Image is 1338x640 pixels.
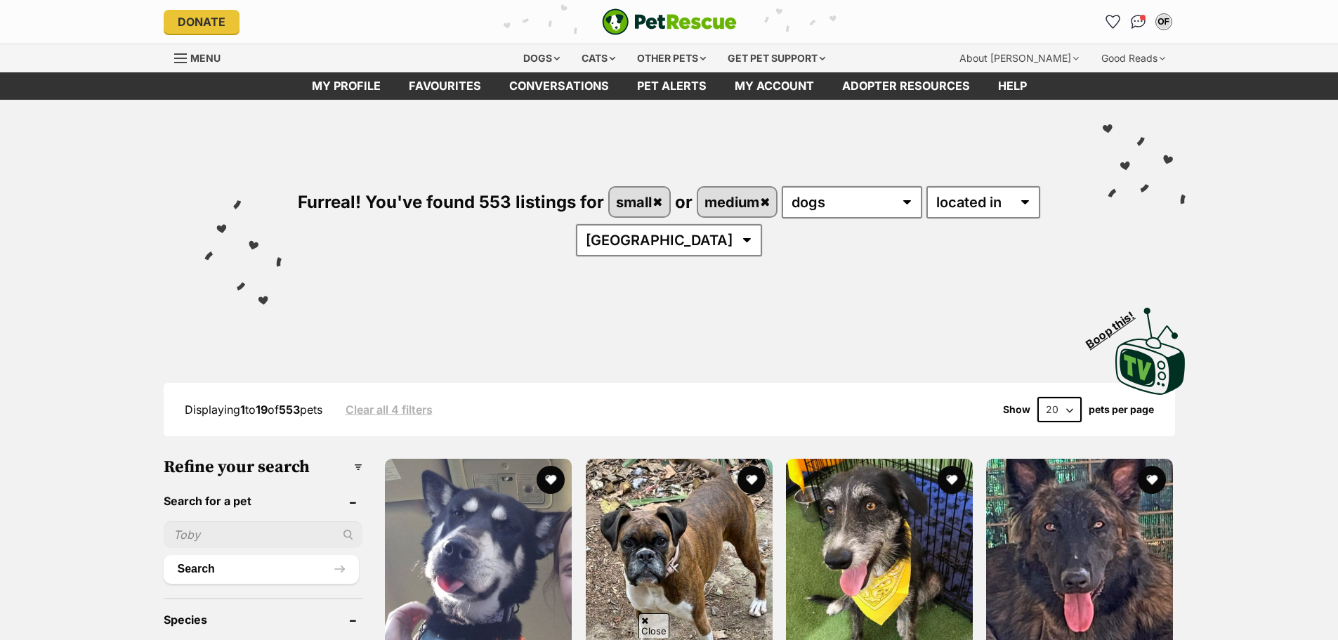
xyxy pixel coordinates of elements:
[828,72,984,100] a: Adopter resources
[174,44,230,70] a: Menu
[495,72,623,100] a: conversations
[164,457,363,477] h3: Refine your search
[298,72,395,100] a: My profile
[1131,15,1146,29] img: chat-41dd97257d64d25036548639549fe6c8038ab92f7586957e7f3b1b290dea8141.svg
[190,52,221,64] span: Menu
[164,555,360,583] button: Search
[572,44,625,72] div: Cats
[627,44,716,72] div: Other pets
[1127,11,1150,33] a: Conversations
[1115,308,1186,395] img: PetRescue TV logo
[602,8,737,35] img: logo-e224e6f780fb5917bec1dbf3a21bbac754714ae5b6737aabdf751b685950b380.svg
[164,495,363,507] header: Search for a pet
[1153,11,1175,33] button: My account
[164,521,363,548] input: Toby
[240,403,245,417] strong: 1
[537,466,565,494] button: favourite
[718,44,835,72] div: Get pet support
[938,466,966,494] button: favourite
[1089,404,1154,415] label: pets per page
[1139,466,1167,494] button: favourite
[698,188,777,216] a: medium
[950,44,1089,72] div: About [PERSON_NAME]
[721,72,828,100] a: My account
[1102,11,1175,33] ul: Account quick links
[164,613,363,626] header: Species
[256,403,268,417] strong: 19
[185,403,322,417] span: Displaying to of pets
[279,403,300,417] strong: 553
[675,192,693,212] span: or
[1102,11,1124,33] a: Favourites
[737,466,766,494] button: favourite
[298,192,604,212] span: Furreal! You've found 553 listings for
[602,8,737,35] a: PetRescue
[1091,44,1175,72] div: Good Reads
[1157,15,1171,29] div: OF
[395,72,495,100] a: Favourites
[1083,300,1148,351] span: Boop this!
[1115,295,1186,398] a: Boop this!
[346,403,433,416] a: Clear all 4 filters
[164,10,240,34] a: Donate
[513,44,570,72] div: Dogs
[623,72,721,100] a: Pet alerts
[1003,404,1030,415] span: Show
[610,188,669,216] a: small
[984,72,1041,100] a: Help
[638,613,669,638] span: Close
